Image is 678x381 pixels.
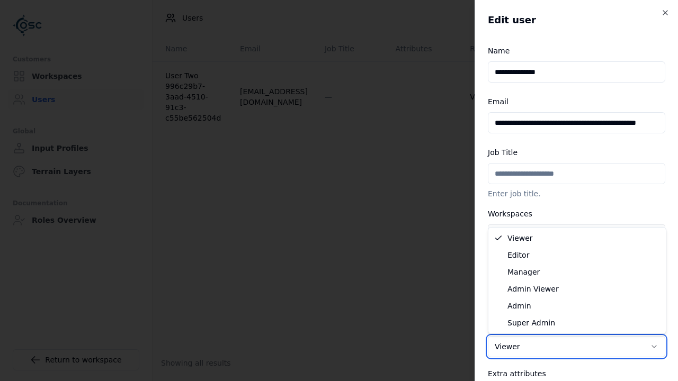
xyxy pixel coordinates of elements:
span: Admin Viewer [507,284,559,294]
span: Super Admin [507,317,555,328]
span: Admin [507,301,531,311]
span: Viewer [507,233,533,243]
span: Editor [507,250,529,260]
span: Manager [507,267,540,277]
